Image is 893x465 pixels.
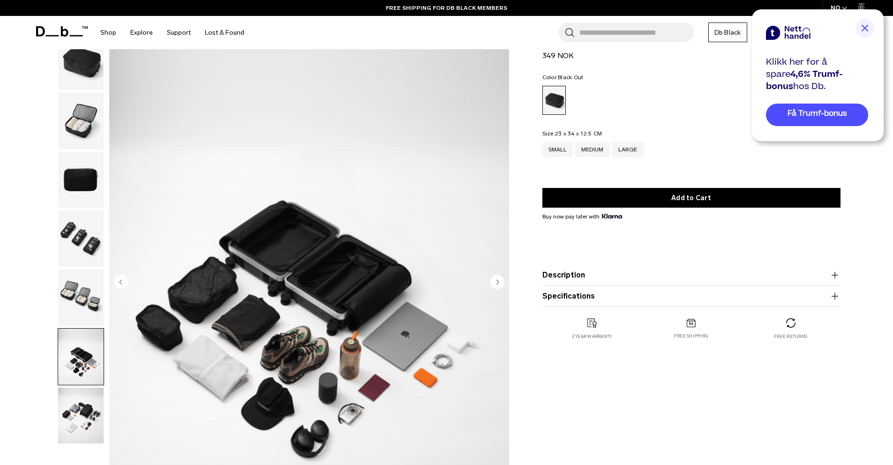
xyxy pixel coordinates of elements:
[542,270,840,281] button: Description
[58,270,104,326] img: Essential Packing Cube L Black Out
[386,4,507,12] a: FREE SHIPPING FOR DB BLACK MEMBERS
[167,16,191,49] a: Support
[766,56,868,93] div: Klikk her for å spare hos Db.
[205,16,244,49] a: Lost & Found
[855,19,874,37] img: close button
[58,92,104,150] button: Essential Packing Cube L Black Out
[58,210,104,267] img: Essential Packing Cube L Black Out
[542,51,574,60] span: 349 NOK
[58,93,104,149] img: Essential Packing Cube L Black Out
[558,74,583,81] span: Black Out
[542,131,602,136] legend: Size:
[542,75,584,80] legend: Color:
[58,34,104,90] img: Essential Packing Cube L Black Out
[674,333,708,339] p: Free shipping
[612,142,643,157] a: Large
[58,152,104,208] img: Essential Packing Cube L Black Out
[58,388,104,444] img: GIF_Hugger_40L_UHD-ezgif.com-crop.gif
[572,333,612,340] p: 2 year warranty
[542,291,840,302] button: Specifications
[555,130,602,137] span: 23 x 34 x 12.5 CM
[100,16,116,49] a: Shop
[575,142,610,157] a: Medium
[542,188,840,208] button: Add to Cart
[788,108,847,119] span: Få Trumf-bonus
[542,86,566,115] a: Black Out
[58,387,104,444] button: GIF_Hugger_40L_UHD-ezgif.com-crop.gif
[602,214,622,218] img: {"height" => 20, "alt" => "Klarna"}
[58,328,104,385] button: GIF_Ramverk_PRO_UHD-ezgif.com-crop.gif
[114,275,128,291] button: Previous slide
[58,269,104,326] button: Essential Packing Cube L Black Out
[774,333,807,340] p: Free returns
[58,210,104,267] button: Essential Packing Cube L Black Out
[58,151,104,209] button: Essential Packing Cube L Black Out
[130,16,153,49] a: Explore
[708,22,747,42] a: Db Black
[542,212,622,221] span: Buy now pay later with
[58,329,104,385] img: GIF_Ramverk_PRO_UHD-ezgif.com-crop.gif
[58,33,104,90] button: Essential Packing Cube L Black Out
[490,275,504,291] button: Next slide
[542,142,572,157] a: Small
[766,68,843,93] span: 4,6% Trumf-bonus
[766,104,868,126] a: Få Trumf-bonus
[766,26,810,40] img: netthandel brand logo
[93,16,251,49] nav: Main Navigation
